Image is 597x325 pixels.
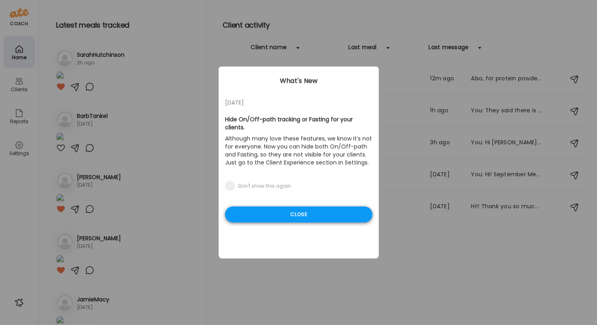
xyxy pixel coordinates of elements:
[225,133,372,168] p: Although many love these features, we know it’s not for everyone. Now you can hide both On/Off-pa...
[219,76,379,86] div: What's New
[225,207,372,223] div: Close
[225,116,353,132] b: Hide On/Off-path tracking or Fasting for your clients.
[225,98,372,108] div: [DATE]
[238,183,291,189] div: Don't show this again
